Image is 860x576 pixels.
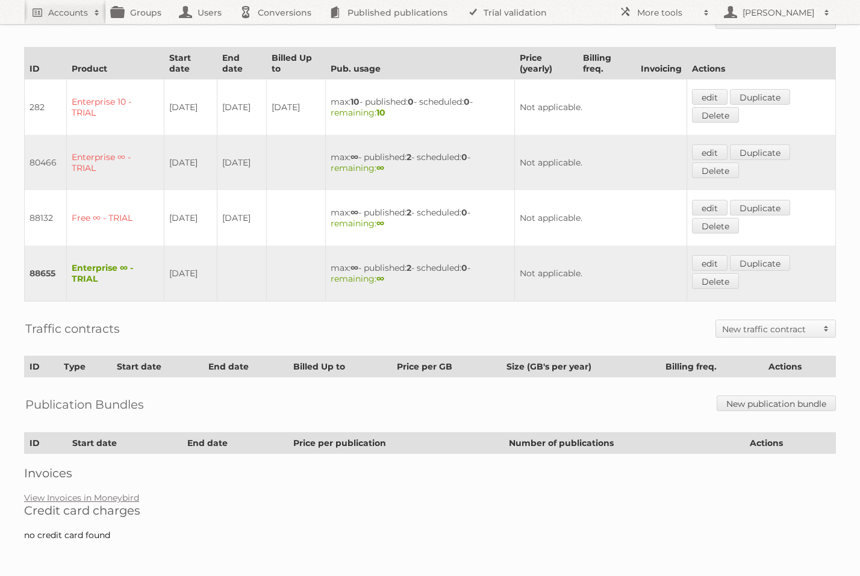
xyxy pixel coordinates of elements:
td: Not applicable. [515,190,687,246]
span: Toggle [817,320,835,337]
td: Enterprise ∞ - TRIAL [67,246,164,302]
td: Enterprise ∞ - TRIAL [67,135,164,190]
th: Billed Up to [267,48,326,79]
td: max: - published: - scheduled: - [326,135,515,190]
th: Actions [687,48,836,79]
h2: New traffic contract [722,323,817,335]
th: ID [25,433,67,454]
td: 282 [25,79,67,135]
th: Price (yearly) [515,48,578,79]
td: [DATE] [267,79,326,135]
a: Duplicate [730,200,790,215]
td: [DATE] [217,79,267,135]
a: Delete [692,273,739,289]
th: Size (GB's per year) [502,356,661,377]
th: Billed Up to [288,356,391,377]
th: Price per GB [391,356,501,377]
a: Delete [692,107,739,123]
a: edit [692,89,728,105]
a: Duplicate [730,89,790,105]
th: Billing freq. [661,356,763,377]
th: Start date [112,356,204,377]
a: Delete [692,218,739,234]
td: Not applicable. [515,135,687,190]
a: Duplicate [730,144,790,160]
th: ID [25,48,67,79]
strong: 0 [461,207,467,218]
a: Delete [692,163,739,178]
strong: 2 [407,152,411,163]
strong: ∞ [376,218,384,229]
td: max: - published: - scheduled: - [326,79,515,135]
a: New publication bundle [717,395,836,411]
td: 88655 [25,246,67,302]
a: edit [692,255,728,271]
th: Number of publications [504,433,745,454]
th: End date [217,48,267,79]
th: Start date [164,48,217,79]
h2: Traffic contracts [25,320,120,338]
strong: 10 [351,96,360,107]
td: max: - published: - scheduled: - [326,190,515,246]
strong: 0 [461,262,467,273]
td: [DATE] [164,190,217,246]
th: End date [204,356,288,377]
td: Free ∞ - TRIAL [67,190,164,246]
th: Type [58,356,112,377]
td: Enterprise 10 - TRIAL [67,79,164,135]
a: Duplicate [730,255,790,271]
td: [DATE] [217,190,267,246]
a: edit [692,200,728,215]
strong: 0 [464,96,470,107]
h2: Credit card charges [24,503,836,518]
h2: Invoices [24,466,836,480]
th: ID [25,356,59,377]
td: [DATE] [164,79,217,135]
td: [DATE] [164,246,217,302]
a: New traffic contract [716,320,835,337]
strong: 0 [408,96,414,107]
h2: Accounts [48,7,88,19]
strong: 2 [407,207,411,218]
th: Invoicing [636,48,687,79]
td: 88132 [25,190,67,246]
strong: ∞ [351,262,358,273]
strong: 0 [461,152,467,163]
td: [DATE] [217,135,267,190]
th: Billing freq. [578,48,636,79]
span: remaining: [331,107,385,118]
td: [DATE] [164,135,217,190]
h2: More tools [637,7,697,19]
span: remaining: [331,273,384,284]
a: edit [692,144,728,160]
th: End date [182,433,288,454]
td: 80466 [25,135,67,190]
strong: ∞ [376,163,384,173]
span: remaining: [331,163,384,173]
h2: [PERSON_NAME] [740,7,818,19]
span: remaining: [331,218,384,229]
strong: ∞ [351,207,358,218]
th: Price per publication [288,433,503,454]
strong: 10 [376,107,385,118]
th: Actions [763,356,835,377]
strong: ∞ [351,152,358,163]
td: max: - published: - scheduled: - [326,246,515,302]
th: Actions [745,433,836,454]
th: Product [67,48,164,79]
th: Start date [67,433,182,454]
h2: Publication Bundles [25,395,144,413]
strong: 2 [407,262,411,273]
th: Pub. usage [326,48,515,79]
strong: ∞ [376,273,384,284]
td: Not applicable. [515,246,687,302]
td: Not applicable. [515,79,687,135]
a: View Invoices in Moneybird [24,492,139,503]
